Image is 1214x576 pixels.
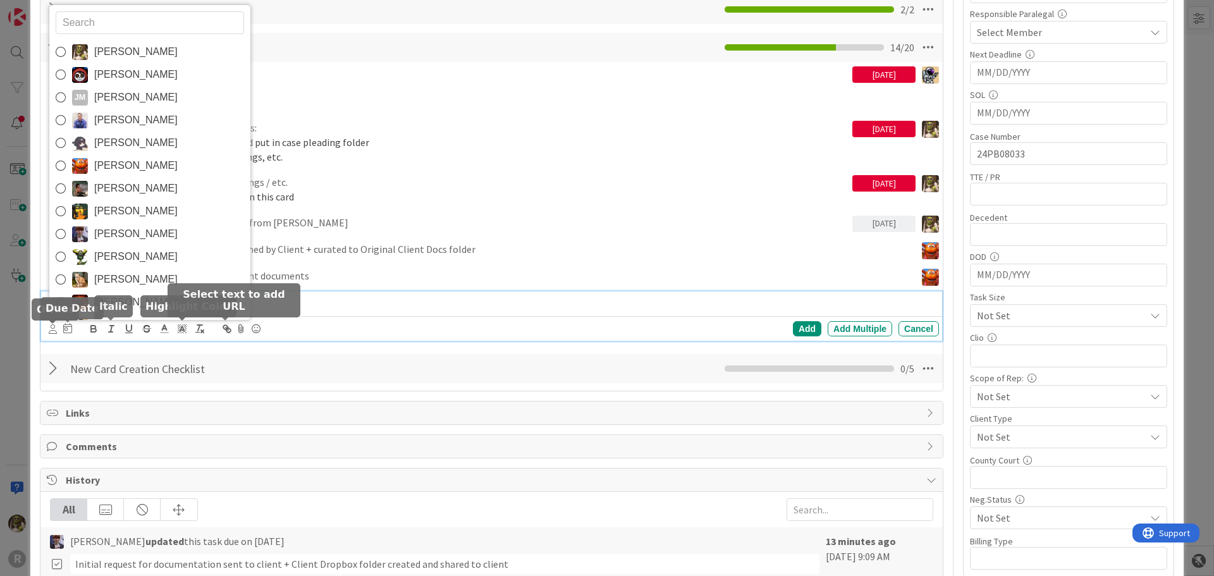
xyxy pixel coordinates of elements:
[49,245,250,268] a: NC[PERSON_NAME]
[826,535,896,548] b: 13 minutes ago
[66,295,934,310] p: Calendar new hearing / trial dates
[72,272,88,288] img: SB
[56,11,244,34] input: Search
[87,175,847,190] p: Calendar all deadlines / pending hearings / etc.
[826,534,933,574] div: [DATE] 9:09 AM
[49,200,250,223] a: MR[PERSON_NAME]
[970,50,1167,59] div: Next Deadline
[94,42,178,61] span: [PERSON_NAME]
[70,534,285,549] span: [PERSON_NAME] this task due on [DATE]
[99,300,128,312] h5: Italic
[102,150,847,164] li: Check court calendar for hearings, etc.
[94,270,178,289] span: [PERSON_NAME]
[970,455,1019,466] label: County Court
[977,264,1160,286] input: MM/DD/YYYY
[900,361,914,376] span: 0 / 5
[852,216,916,232] div: [DATE]
[922,216,939,233] img: DG
[87,269,910,283] p: Originating attorney informed of client documents
[922,242,939,259] img: KA
[145,535,184,548] b: updated
[94,179,178,198] span: [PERSON_NAME]
[852,121,916,137] div: [DATE]
[970,293,1167,302] div: Task Size
[94,133,178,152] span: [PERSON_NAME]
[977,102,1160,124] input: MM/DD/YYYY
[49,63,250,86] a: JS[PERSON_NAME]
[102,190,847,204] li: Update "Next Deadline" field on this card
[49,177,250,200] a: MW[PERSON_NAME]
[49,132,250,154] a: KN[PERSON_NAME]
[49,268,250,291] a: SB[PERSON_NAME]
[46,302,99,314] h5: Due Date
[72,181,88,197] img: MW
[27,2,58,17] span: Support
[87,216,847,230] p: Schedule hearing once received email from [PERSON_NAME]
[977,62,1160,83] input: MM/DD/YYYY
[94,316,178,334] span: [PERSON_NAME]
[970,90,1167,99] div: SOL
[94,156,178,175] span: [PERSON_NAME]
[50,535,64,549] img: ML
[977,509,1139,527] span: Not Set
[49,40,250,63] a: DG[PERSON_NAME]
[102,81,847,95] li: add to Calendar
[970,131,1021,142] label: Case Number
[87,66,847,81] p: Determine SOL +
[87,121,847,135] p: Check court docket for any active cases:
[72,204,88,219] img: MR
[66,357,350,380] input: Add Checklist...
[977,25,1042,40] span: Select Member
[922,66,939,83] img: TM
[977,388,1139,405] span: Not Set
[793,321,821,336] div: Add
[922,121,939,138] img: DG
[970,212,1007,223] label: Decedent
[922,175,939,192] img: DG
[70,554,819,574] div: Initial request for documentation sent to client + Client Dropbox folder created and shared to cl...
[72,67,88,83] img: JS
[94,88,178,107] span: [PERSON_NAME]
[898,321,939,336] div: Cancel
[970,333,1167,342] div: Clio
[890,40,914,55] span: 14 / 20
[852,175,916,192] div: [DATE]
[970,495,1167,504] div: Neg.Status
[922,269,939,286] img: KA
[970,9,1167,18] div: Responsible Paralegal
[49,154,250,177] a: KA[PERSON_NAME]
[970,414,1167,423] div: Client Type
[977,428,1139,446] span: Not Set
[102,135,847,150] li: Pull all existing documents and put in case pleading folder
[900,2,914,17] span: 2 / 2
[94,111,178,130] span: [PERSON_NAME]
[51,499,87,520] div: All
[72,90,88,106] div: JM
[970,536,1013,547] label: Billing Type
[72,295,88,310] img: TR
[94,224,178,243] span: [PERSON_NAME]
[49,223,250,245] a: ML[PERSON_NAME]
[94,293,178,312] span: [PERSON_NAME]
[94,247,178,266] span: [PERSON_NAME]
[94,202,178,221] span: [PERSON_NAME]
[72,113,88,128] img: JG
[72,226,88,242] img: ML
[102,95,847,109] li: update card custom field
[970,171,1000,183] label: TTE / PR
[66,472,920,487] span: History
[145,300,231,312] h5: Highlight Color
[37,303,74,316] h5: Owner
[173,288,295,312] h5: Select text to add URL
[49,109,250,132] a: JG[PERSON_NAME]
[72,135,88,151] img: KN
[72,44,88,60] img: DG
[828,321,892,336] div: Add Multiple
[66,439,920,454] span: Comments
[970,252,1167,261] div: DOD
[72,249,88,265] img: NC
[49,291,250,314] a: TR[PERSON_NAME]
[970,374,1167,383] div: Scope of Rep:
[49,86,250,109] a: JM[PERSON_NAME]
[787,498,933,521] input: Search...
